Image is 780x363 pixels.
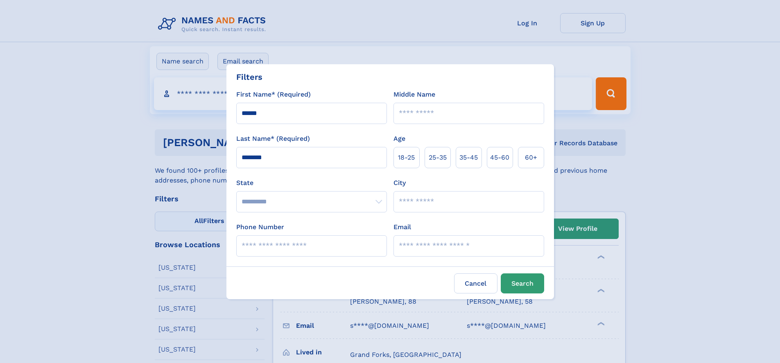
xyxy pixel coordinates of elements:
[236,90,311,99] label: First Name* (Required)
[393,178,406,188] label: City
[398,153,415,162] span: 18‑25
[393,90,435,99] label: Middle Name
[525,153,537,162] span: 60+
[236,134,310,144] label: Last Name* (Required)
[459,153,478,162] span: 35‑45
[429,153,447,162] span: 25‑35
[490,153,509,162] span: 45‑60
[236,222,284,232] label: Phone Number
[454,273,497,293] label: Cancel
[393,222,411,232] label: Email
[236,178,387,188] label: State
[236,71,262,83] div: Filters
[393,134,405,144] label: Age
[501,273,544,293] button: Search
